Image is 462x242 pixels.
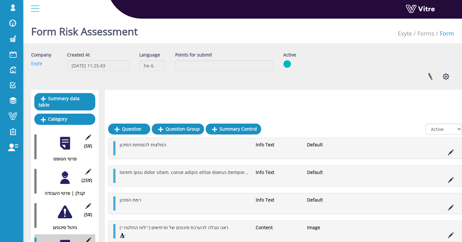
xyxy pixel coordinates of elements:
a: Category [34,114,95,125]
label: Language [139,51,160,58]
img: yes [283,60,291,68]
div: פרטי הטופס [34,155,90,162]
span: (5 ) [84,211,92,218]
label: Points for submit [175,51,212,58]
li: Content [252,224,304,231]
li: Image [304,224,355,231]
li: Default [304,196,355,203]
h1: Form Risk Assessment [31,16,138,43]
span: ראה טבלה להערכת סיכונים של תרחישים (״לוח החלטה״) [120,224,228,230]
a: Exyte [31,60,42,66]
a: Question Group [152,124,204,134]
li: Form [434,29,454,38]
a: Summary data table [34,93,95,110]
a: Question [108,124,150,134]
a: Exyte [398,30,412,37]
span: (25 ) [81,177,92,184]
label: Created At [67,51,90,58]
li: Default [304,141,355,148]
li: Info Text [252,169,304,176]
li: Info Text [252,141,304,148]
a: Forms [417,30,434,37]
span: המלצות להפחתת הסיכון [120,142,166,148]
li: Info Text [252,196,304,203]
div: קבלן | פרטי העבודה [34,190,90,197]
span: (5 ) [84,143,92,150]
span: רמת הסיכון [120,197,141,203]
li: Default [304,169,355,176]
label: Active [283,51,296,58]
label: Company [31,51,51,58]
div: ניהול סיכונים [34,224,90,231]
a: Summary Control [206,124,261,134]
